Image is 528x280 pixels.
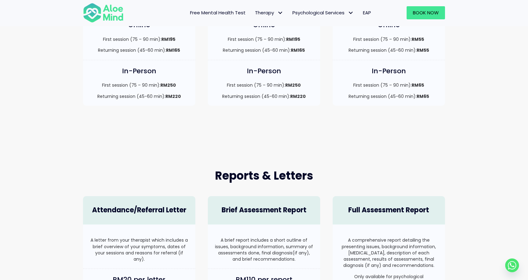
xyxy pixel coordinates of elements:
[215,168,313,184] span: Reports & Letters
[89,36,189,42] p: First session (75 – 90 min):
[250,6,288,19] a: TherapyTherapy: submenu
[339,36,439,42] p: First session (75 – 90 min):
[417,47,429,53] strong: RM55
[285,82,301,88] strong: RM250
[89,237,189,262] p: A letter from your therapist which includes a brief overview of your symptoms, dates of your sess...
[346,8,355,17] span: Psychological Services: submenu
[89,47,189,53] p: Returning session (45-60 min):
[291,47,305,53] strong: RM165
[132,6,376,19] nav: Menu
[339,66,439,76] h4: In-Person
[166,47,180,53] strong: RM165
[292,9,354,16] span: Psychological Services
[161,36,175,42] strong: RM195
[160,82,176,88] strong: RM250
[214,205,314,215] h4: Brief Assessment Report
[290,93,306,99] strong: RM220
[339,82,439,88] p: First session (75 – 90 min):
[339,47,439,53] p: Returning session (45-60 min):
[165,93,181,99] strong: RM220
[214,66,314,76] h4: In-Person
[214,47,314,53] p: Returning session (45-60 min):
[89,82,189,88] p: First session (75 – 90 min):
[190,9,246,16] span: Free Mental Health Test
[412,82,424,88] strong: RM65
[185,6,250,19] a: Free Mental Health Test
[83,2,124,23] img: Aloe mind Logo
[505,258,519,272] a: Whatsapp
[358,6,376,19] a: EAP
[214,82,314,88] p: First session (75 – 90 min):
[363,9,371,16] span: EAP
[412,36,424,42] strong: RM55
[339,205,439,215] h4: Full Assessment Report
[417,93,429,99] strong: RM65
[89,205,189,215] h4: Attendance/Referral Letter
[255,9,283,16] span: Therapy
[89,93,189,99] p: Returning session (45-60 min):
[339,237,439,268] p: A comprehensive report detailing the presenting issues, background information, [MEDICAL_DATA], d...
[413,9,439,16] span: Book Now
[214,93,314,99] p: Returning session (45-60 min):
[339,93,439,99] p: Returning session (45-60 min):
[276,8,285,17] span: Therapy: submenu
[214,36,314,42] p: First session (75 – 90 min):
[214,237,314,262] p: A brief report includes a short outline of issues, background information, summary of assessments...
[288,6,358,19] a: Psychological ServicesPsychological Services: submenu
[407,6,445,19] a: Book Now
[89,66,189,76] h4: In-Person
[286,36,300,42] strong: RM195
